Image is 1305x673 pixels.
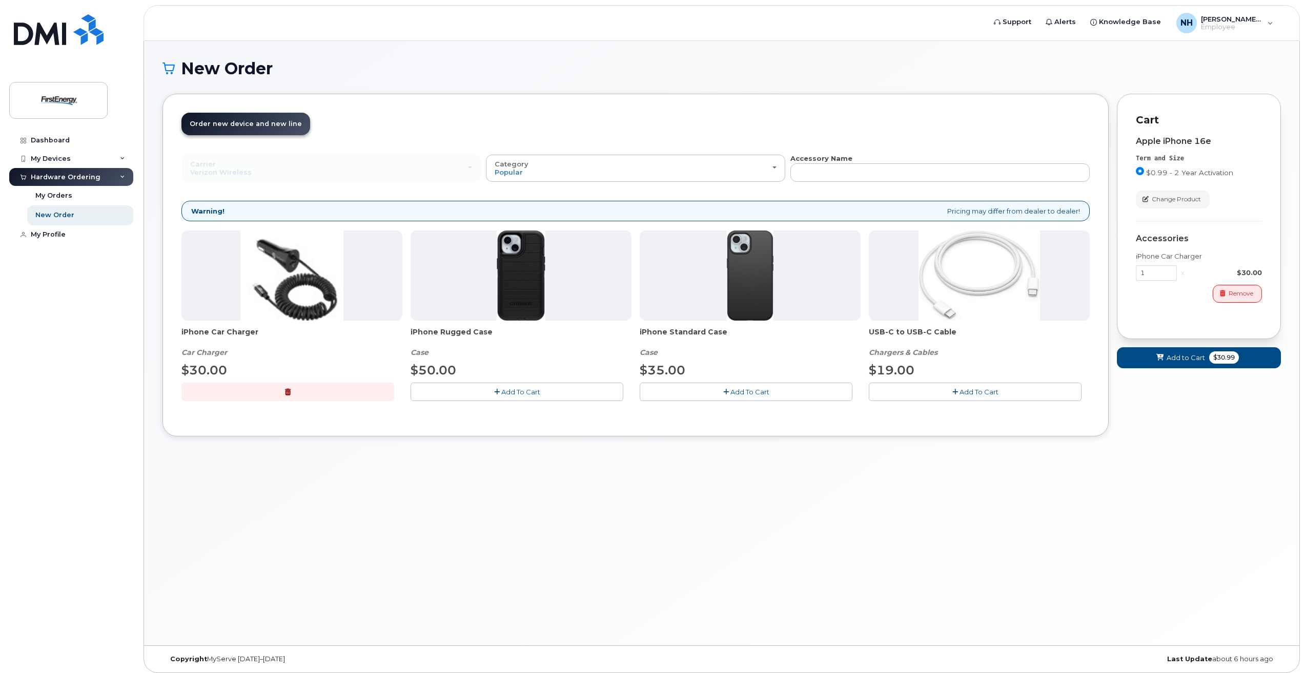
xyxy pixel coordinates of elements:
img: Defender.jpg [497,230,545,321]
span: iPhone Standard Case [640,327,861,347]
span: $50.00 [411,363,456,377]
h1: New Order [162,59,1281,77]
img: iphonesecg.jpg [240,230,343,321]
span: $30.99 [1209,351,1239,364]
span: Popular [495,168,523,176]
span: Add To Cart [501,388,540,396]
input: $0.99 - 2 Year Activation [1136,167,1144,175]
span: iPhone Car Charger [181,327,402,347]
button: Add To Cart [640,383,852,401]
img: USB-C.jpg [919,230,1040,321]
button: Add To Cart [411,383,623,401]
button: Remove [1213,285,1262,303]
div: about 6 hours ago [908,655,1281,663]
button: Add to Cart $30.99 [1117,347,1281,368]
em: Case [640,348,658,357]
span: $30.00 [181,363,227,377]
em: Car Charger [181,348,227,357]
div: Accessories [1136,234,1262,243]
strong: Last Update [1167,655,1212,663]
div: iPhone Car Charger [1136,251,1262,261]
span: Remove [1229,289,1253,298]
div: $30.00 [1189,268,1262,278]
div: MyServe [DATE]–[DATE] [162,655,535,663]
strong: Copyright [170,655,207,663]
span: Add to Cart [1167,353,1205,363]
span: $19.00 [869,363,914,377]
em: Chargers & Cables [869,348,937,357]
span: iPhone Rugged Case [411,327,631,347]
iframe: Messenger Launcher [1260,628,1297,665]
span: $0.99 - 2 Year Activation [1146,169,1233,177]
div: Pricing may differ from dealer to dealer! [181,201,1090,222]
span: Add To Cart [730,388,769,396]
span: $35.00 [640,363,685,377]
em: Case [411,348,429,357]
button: Change Product [1136,191,1210,208]
button: Add To Cart [869,383,1082,401]
div: Apple iPhone 16e [1136,137,1262,146]
div: x [1177,268,1189,278]
img: Symmetry.jpg [727,230,773,321]
div: Term and Size [1136,154,1262,163]
span: Change Product [1152,195,1201,204]
span: USB-C to USB-C Cable [869,327,1090,347]
strong: Warning! [191,206,225,216]
span: Order new device and new line [190,120,302,128]
div: iPhone Rugged Case [411,327,631,357]
p: Cart [1136,113,1262,128]
span: Category [495,160,528,168]
span: Add To Cart [960,388,998,396]
div: iPhone Car Charger [181,327,402,357]
strong: Accessory Name [790,154,852,162]
div: iPhone Standard Case [640,327,861,357]
button: Category Popular [486,155,785,181]
div: USB-C to USB-C Cable [869,327,1090,357]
